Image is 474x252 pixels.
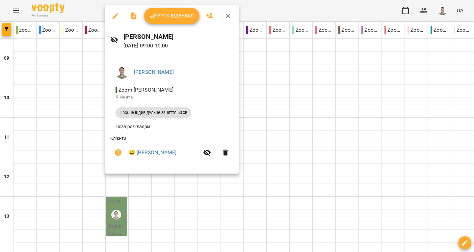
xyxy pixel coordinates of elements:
button: Візит ще не сплачено. Додати оплату? [110,145,126,160]
span: Урок відбувся [149,12,194,20]
button: Урок відбувся [144,8,199,24]
li: Поза розкладом [110,121,233,132]
img: 08937551b77b2e829bc2e90478a9daa6.png [116,66,129,79]
span: Пробне індивідульне заняття 50 хв [116,110,191,116]
a: 😀 [PERSON_NAME] [129,149,176,156]
p: Кімната [116,94,228,100]
a: [PERSON_NAME] [134,69,174,75]
ul: Клієнти [110,135,233,166]
p: [DATE] 09:00 - 10:00 [123,42,233,50]
span: - Zoom [PERSON_NAME] [116,87,175,93]
h6: [PERSON_NAME] [123,32,233,42]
